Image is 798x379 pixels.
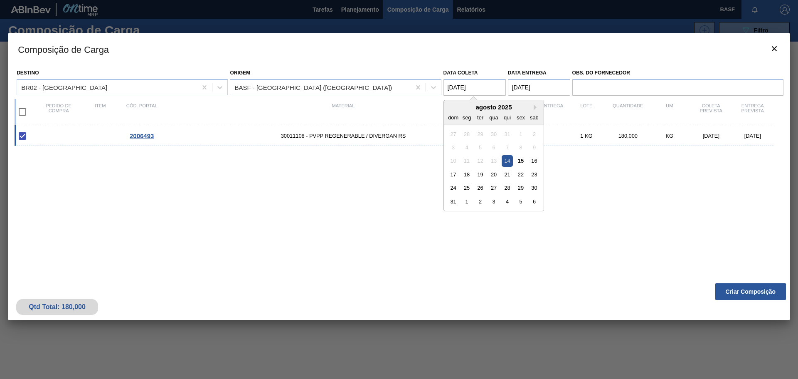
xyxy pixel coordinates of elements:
div: Not available terça-feira, 5 de agosto de 2025 [475,142,486,153]
div: Not available quinta-feira, 14 de agosto de 2025 [502,155,513,166]
label: Obs. do Fornecedor [572,67,783,79]
div: Not available terça-feira, 12 de agosto de 2025 [475,155,486,166]
div: Choose sexta-feira, 15 de agosto de 2025 [515,155,526,166]
div: Choose quarta-feira, 27 de agosto de 2025 [488,182,499,193]
div: Not available quarta-feira, 13 de agosto de 2025 [488,155,499,166]
h3: Composição de Carga [8,33,790,65]
div: Choose sábado, 30 de agosto de 2025 [528,182,539,193]
div: Not available segunda-feira, 28 de julho de 2025 [461,128,472,139]
div: Choose quinta-feira, 21 de agosto de 2025 [502,169,513,180]
div: Qtd Total: 180,000 [22,303,92,311]
span: 2006493 [130,132,154,139]
div: Not available terça-feira, 29 de julho de 2025 [475,128,486,139]
div: agosto 2025 [444,104,544,111]
div: Coleta Prevista [690,103,732,121]
div: ter [475,111,486,123]
div: Choose quarta-feira, 3 de setembro de 2025 [488,196,499,207]
label: Data coleta [443,70,478,76]
div: Choose terça-feira, 19 de agosto de 2025 [475,169,486,180]
div: Entrega Prevista [732,103,773,121]
div: BASF - [GEOGRAPHIC_DATA] ([GEOGRAPHIC_DATA]) [234,84,392,91]
div: qua [488,111,499,123]
div: Not available sexta-feira, 8 de agosto de 2025 [515,142,526,153]
div: Choose segunda-feira, 18 de agosto de 2025 [461,169,472,180]
div: Choose quarta-feira, 20 de agosto de 2025 [488,169,499,180]
div: qui [502,111,513,123]
div: Choose sábado, 23 de agosto de 2025 [528,169,539,180]
div: sex [515,111,526,123]
div: 1 KG [566,133,607,139]
div: UM [649,103,690,121]
label: Destino [17,70,39,76]
div: Choose segunda-feira, 25 de agosto de 2025 [461,182,472,193]
div: Hora Entrega [524,103,566,121]
div: 180,000 [607,133,649,139]
div: Not available quinta-feira, 31 de julho de 2025 [502,128,513,139]
div: Material [163,103,524,121]
div: seg [461,111,472,123]
div: month 2025-08 [446,127,541,208]
div: Choose quinta-feira, 4 de setembro de 2025 [502,196,513,207]
div: Choose sexta-feira, 22 de agosto de 2025 [515,169,526,180]
input: dd/mm/yyyy [443,79,506,96]
div: Not available domingo, 10 de agosto de 2025 [448,155,459,166]
button: Criar Composição [715,283,786,300]
div: [DATE] [732,133,773,139]
div: [DATE] [690,133,732,139]
div: Lote [566,103,607,121]
div: Choose terça-feira, 26 de agosto de 2025 [475,182,486,193]
button: Next Month [534,104,539,110]
div: Choose sábado, 6 de setembro de 2025 [528,196,539,207]
div: Cód. Portal [121,103,163,121]
div: Not available quarta-feira, 30 de julho de 2025 [488,128,499,139]
div: Not available domingo, 3 de agosto de 2025 [448,142,459,153]
div: Choose terça-feira, 2 de setembro de 2025 [475,196,486,207]
div: Choose segunda-feira, 1 de setembro de 2025 [461,196,472,207]
div: Not available domingo, 27 de julho de 2025 [448,128,459,139]
div: Item [79,103,121,121]
div: Choose domingo, 31 de agosto de 2025 [448,196,459,207]
div: sab [528,111,539,123]
div: Not available sábado, 9 de agosto de 2025 [528,142,539,153]
input: dd/mm/yyyy [508,79,570,96]
div: Choose quinta-feira, 28 de agosto de 2025 [502,182,513,193]
div: Not available sábado, 2 de agosto de 2025 [528,128,539,139]
div: dom [448,111,459,123]
div: Choose sábado, 16 de agosto de 2025 [528,155,539,166]
div: Quantidade [607,103,649,121]
div: Not available sexta-feira, 1 de agosto de 2025 [515,128,526,139]
div: Ir para o Pedido [121,132,163,139]
div: Choose sexta-feira, 5 de setembro de 2025 [515,196,526,207]
div: Not available segunda-feira, 4 de agosto de 2025 [461,142,472,153]
div: Choose sexta-feira, 29 de agosto de 2025 [515,182,526,193]
div: KG [649,133,690,139]
div: Not available segunda-feira, 11 de agosto de 2025 [461,155,472,166]
div: Choose domingo, 17 de agosto de 2025 [448,169,459,180]
div: Choose domingo, 24 de agosto de 2025 [448,182,459,193]
div: Not available quarta-feira, 6 de agosto de 2025 [488,142,499,153]
div: Pedido de compra [38,103,79,121]
div: BR02 - [GEOGRAPHIC_DATA] [21,84,107,91]
span: 30011108 - PVPP REGENERABLE / DIVERGAN RS [163,133,524,139]
label: Origem [230,70,250,76]
label: Data entrega [508,70,547,76]
div: Not available quinta-feira, 7 de agosto de 2025 [502,142,513,153]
